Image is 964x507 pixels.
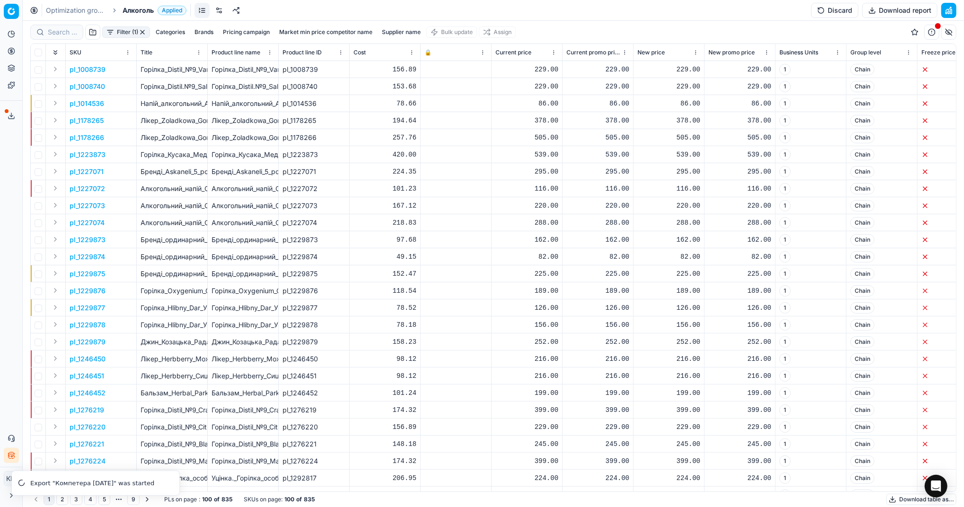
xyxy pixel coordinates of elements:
strong: 100 [202,496,212,503]
span: Chain [850,268,875,280]
span: 1 [779,98,791,109]
p: pl_1008740 [70,82,105,91]
div: pl_1178265 [283,116,345,125]
button: Expand [50,166,61,177]
div: pl_1178266 [283,133,345,142]
span: 1 [779,234,791,245]
p: pl_1276219 [70,405,104,415]
button: Expand [50,302,61,313]
button: pl_1246451 [70,371,104,381]
span: 1 [779,132,791,143]
div: 82.00 [637,252,700,262]
div: 82.00 [495,252,558,262]
button: Expand [50,114,61,126]
input: Search by SKU or title [48,27,77,37]
span: 1 [779,302,791,314]
button: Expand [50,438,61,449]
button: pl_1229875 [70,269,105,279]
button: pl_1229877 [70,303,105,313]
div: 86.00 [566,99,629,108]
div: 539.00 [708,150,771,159]
button: Assign [479,26,516,38]
p: pl_1223873 [70,150,106,159]
div: 97.68 [354,235,416,245]
div: 116.00 [495,184,558,193]
span: 1 [779,64,791,75]
strong: 835 [304,496,315,503]
button: Expand [50,336,61,347]
div: 156.00 [637,320,700,330]
button: Go to next page [142,494,153,505]
p: Бренді_Askaneli_5_років_40%_0.5_л_у_подарунковій_коробці [141,167,203,176]
div: Бренді_ординарний_Aliko_C&W_36%_0.5_л [212,235,274,245]
p: pl_1014536 [70,99,104,108]
p: Горілка_Oxygenium_Classic_40%_1_л [141,286,203,296]
button: Brands [191,26,217,38]
div: 194.64 [354,116,416,125]
span: 1 [779,217,791,228]
div: Алкогольний_напій_Cavo_D'oro_Original_28%_0.7_л [212,218,274,227]
button: pl_1229873 [70,235,106,245]
div: Джин_Козацька_Рада_Export_Edition_40%_0.7_л [212,337,274,347]
p: Горілка_Distil_№9_Vanilla_38%,_0.5_л [141,65,203,74]
p: pl_1229879 [70,337,106,347]
div: 220.00 [708,201,771,210]
p: pl_1227071 [70,167,104,176]
button: Bulk update [426,26,477,38]
button: pl_1276220 [70,422,106,432]
span: Chain [850,98,875,109]
span: 1 [779,319,791,331]
span: АлкогольApplied [123,6,186,15]
span: Chain [850,166,875,177]
button: Expand [50,80,61,92]
p: pl_1178265 [70,116,104,125]
strong: 835 [221,496,232,503]
div: 162.00 [708,235,771,245]
p: Горілка_Distil.№9_Salted_Karamel_38%_0.5_л [141,82,203,91]
div: 288.00 [637,218,700,227]
div: pl_1008739 [283,65,345,74]
div: 229.00 [566,65,629,74]
button: Download report [862,3,937,18]
div: 162.00 [637,235,700,245]
div: 378.00 [708,116,771,125]
span: 1 [779,336,791,348]
div: 505.00 [495,133,558,142]
span: 1 [779,183,791,194]
div: 126.00 [708,303,771,313]
button: Market min price competitor name [275,26,376,38]
div: 229.00 [637,82,700,91]
button: pl_1178266 [70,133,104,142]
button: Expand [50,455,61,466]
span: Chain [850,200,875,211]
span: 1 [779,200,791,211]
span: 1 [779,370,791,382]
button: pl_1276221 [70,439,104,449]
p: Лікер_Herbberry_Сицилійський_апельсин_30%_0.5_л [141,371,203,381]
button: Expand all [50,47,61,58]
div: 229.00 [708,82,771,91]
span: Chain [850,183,875,194]
button: pl_1276224 [70,456,106,466]
span: Cost [354,49,366,56]
div: 505.00 [637,133,700,142]
div: 116.00 [708,184,771,193]
div: 218.83 [354,218,416,227]
button: Expand [50,404,61,415]
div: 505.00 [566,133,629,142]
button: Expand [50,200,61,211]
div: Горілка_Кусака_Медова_з_перцем_47%_0.5_л [212,150,274,159]
div: 225.00 [708,269,771,279]
button: Expand [50,97,61,109]
span: Chain [850,132,875,143]
button: pl_1246452 [70,388,106,398]
button: Supplier name [378,26,425,38]
p: pl_1227074 [70,218,105,227]
div: 189.00 [637,286,700,296]
span: Product line ID [283,49,322,56]
button: pl_1229878 [70,320,106,330]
